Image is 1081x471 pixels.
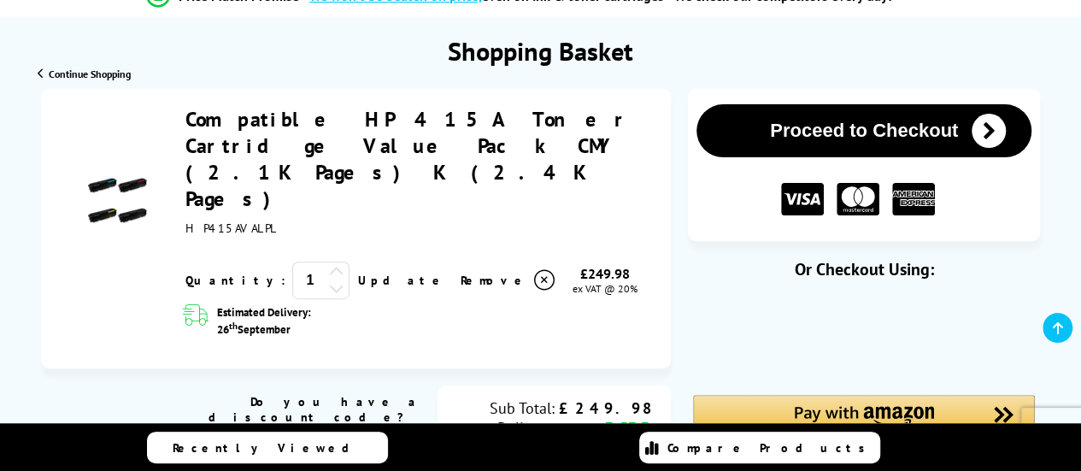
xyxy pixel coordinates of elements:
[639,432,880,463] a: Compare Products
[185,106,628,212] a: Compatible HP 415A Toner Cartridge Value Pack CMY (2.1K Pages) K (2.4K Pages)
[38,68,131,80] a: Continue Shopping
[693,308,1035,366] iframe: PayPal
[573,282,637,295] span: ex VAT @ 20%
[460,268,556,293] a: Delete item from your basket
[147,432,388,463] a: Recently Viewed
[455,418,554,438] div: Delivery:
[185,221,278,236] span: HP415AVALPL
[229,320,238,332] sup: th
[88,171,148,231] img: Compatible HP 415A Toner Cartridge Value Pack CMY (2.1K Pages) K (2.4K Pages)
[185,273,285,288] span: Quantity:
[217,305,368,337] span: Estimated Delivery: 26 September
[555,398,654,418] div: £249.98
[696,104,1031,157] button: Proceed to Checkout
[555,418,654,438] div: FREE
[556,265,654,282] div: £249.98
[688,258,1040,280] div: Or Checkout Using:
[358,273,446,288] a: Update
[667,440,874,456] span: Compare Products
[837,183,879,216] img: MASTER CARD
[49,68,131,80] span: Continue Shopping
[781,183,824,216] img: VISA
[693,395,1035,455] div: Amazon Pay - Use your Amazon account
[892,183,935,216] img: American Express
[200,394,420,425] div: Do you have a discount code?
[448,34,633,68] h1: Shopping Basket
[455,398,554,418] div: Sub Total:
[173,440,367,456] span: Recently Viewed
[460,273,527,288] span: Remove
